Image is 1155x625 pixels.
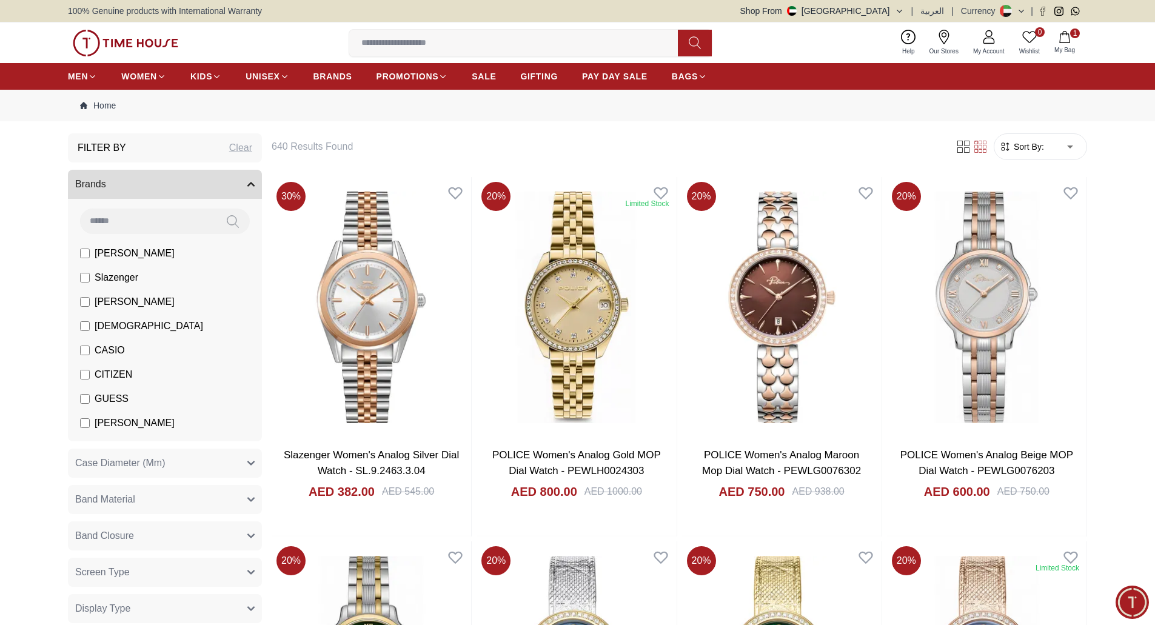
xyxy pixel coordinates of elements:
[924,483,990,500] h4: AED 600.00
[672,70,698,82] span: BAGS
[511,483,577,500] h4: AED 800.00
[520,65,558,87] a: GIFTING
[80,346,90,355] input: CASIO
[968,47,1009,56] span: My Account
[80,273,90,282] input: Slazenger
[472,70,496,82] span: SALE
[95,367,132,382] span: CITIZEN
[900,449,1073,476] a: POLICE Women's Analog Beige MOP Dial Watch - PEWLG0076203
[1038,7,1047,16] a: Facebook
[75,177,106,192] span: Brands
[702,449,861,476] a: POLICE Women's Analog Maroon Mop Dial Watch - PEWLG0076302
[492,449,661,476] a: POLICE Women's Analog Gold MOP Dial Watch - PEWLH0024303
[382,484,434,499] div: AED 545.00
[75,565,130,580] span: Screen Type
[95,416,175,430] span: [PERSON_NAME]
[95,246,175,261] span: [PERSON_NAME]
[887,177,1086,438] img: POLICE Women's Analog Beige MOP Dial Watch - PEWLG0076203
[68,170,262,199] button: Brands
[625,199,669,209] div: Limited Stock
[68,70,88,82] span: MEN
[472,65,496,87] a: SALE
[925,47,963,56] span: Our Stores
[1070,28,1080,38] span: 1
[68,90,1087,121] nav: Breadcrumb
[73,30,178,56] img: ...
[911,5,914,17] span: |
[377,70,439,82] span: PROMOTIONS
[95,295,175,309] span: [PERSON_NAME]
[313,70,352,82] span: BRANDS
[190,70,212,82] span: KIDS
[1116,586,1149,619] div: Chat Widget
[80,249,90,258] input: [PERSON_NAME]
[1035,27,1045,37] span: 0
[276,546,306,575] span: 20 %
[1036,563,1079,573] div: Limited Stock
[481,182,511,211] span: 20 %
[68,521,262,550] button: Band Closure
[190,65,221,87] a: KIDS
[272,177,471,438] a: Slazenger Women's Analog Silver Dial Watch - SL.9.2463.3.04
[80,418,90,428] input: [PERSON_NAME]
[961,5,1000,17] div: Currency
[687,182,716,211] span: 20 %
[1014,47,1045,56] span: Wishlist
[1011,141,1044,153] span: Sort By:
[68,558,262,587] button: Screen Type
[313,65,352,87] a: BRANDS
[477,177,676,438] img: POLICE Women's Analog Gold MOP Dial Watch - PEWLH0024303
[68,449,262,478] button: Case Diameter (Mm)
[719,483,785,500] h4: AED 750.00
[920,5,944,17] button: العربية
[229,141,252,155] div: Clear
[95,319,203,333] span: [DEMOGRAPHIC_DATA]
[272,139,940,154] h6: 640 Results Found
[80,297,90,307] input: [PERSON_NAME]
[892,182,921,211] span: 20 %
[95,392,129,406] span: GUESS
[792,484,844,499] div: AED 938.00
[80,394,90,404] input: GUESS
[1012,27,1047,58] a: 0Wishlist
[682,177,882,438] img: POLICE Women's Analog Maroon Mop Dial Watch - PEWLG0076302
[897,47,920,56] span: Help
[284,449,459,476] a: Slazenger Women's Analog Silver Dial Watch - SL.9.2463.3.04
[95,343,125,358] span: CASIO
[1071,7,1080,16] a: Whatsapp
[951,5,954,17] span: |
[68,485,262,514] button: Band Material
[740,5,904,17] button: Shop From[GEOGRAPHIC_DATA]
[80,99,116,112] a: Home
[75,529,134,543] span: Band Closure
[276,182,306,211] span: 30 %
[75,601,130,616] span: Display Type
[922,27,966,58] a: Our Stores
[68,65,97,87] a: MEN
[787,6,797,16] img: United Arab Emirates
[481,546,511,575] span: 20 %
[309,483,375,500] h4: AED 382.00
[68,5,262,17] span: 100% Genuine products with International Warranty
[121,65,166,87] a: WOMEN
[121,70,157,82] span: WOMEN
[1031,5,1033,17] span: |
[80,321,90,331] input: [DEMOGRAPHIC_DATA]
[95,440,121,455] span: Police
[999,141,1044,153] button: Sort By:
[246,65,289,87] a: UNISEX
[246,70,280,82] span: UNISEX
[80,370,90,379] input: CITIZEN
[584,484,642,499] div: AED 1000.00
[1054,7,1063,16] a: Instagram
[582,70,648,82] span: PAY DAY SALE
[1050,45,1080,55] span: My Bag
[78,141,126,155] h3: Filter By
[895,27,922,58] a: Help
[95,270,138,285] span: Slazenger
[687,546,716,575] span: 20 %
